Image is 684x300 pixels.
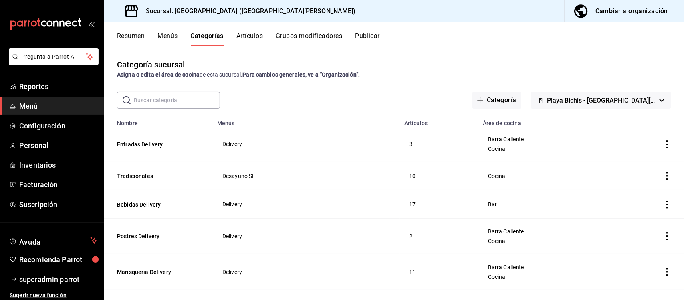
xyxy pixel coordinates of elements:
input: Buscar categoría [134,92,220,108]
th: Área de cocina [478,115,611,126]
span: superadmin parrot [19,274,97,285]
button: Publicar [355,32,380,46]
span: Bar [488,201,601,207]
button: Categorías [191,32,224,46]
strong: Asigna o edita el área de cocina [117,71,200,78]
td: 10 [400,162,478,190]
th: Artículos [400,115,478,126]
button: actions [663,172,671,180]
a: Pregunta a Parrot AI [6,58,99,67]
span: Inventarios [19,160,97,170]
button: Menús [157,32,178,46]
span: Recomienda Parrot [19,254,97,265]
button: Resumen [117,32,145,46]
button: actions [663,232,671,240]
button: Artículos [236,32,263,46]
span: Suscripción [19,199,97,210]
span: Barra Caliente [488,264,601,270]
button: Postres Delivery [117,232,197,240]
td: 11 [400,254,478,290]
button: Categoría [472,92,521,109]
div: de esta sucursal. [117,71,671,79]
h3: Sucursal: [GEOGRAPHIC_DATA] ([GEOGRAPHIC_DATA][PERSON_NAME]) [139,6,356,16]
button: actions [663,268,671,276]
span: Pregunta a Parrot AI [22,53,86,61]
button: Marisqueria Delivery [117,268,197,276]
div: Cambiar a organización [595,6,668,17]
button: Entradas Delivery [117,140,197,148]
th: Menús [212,115,400,126]
button: open_drawer_menu [88,21,95,27]
span: Barra Caliente [488,229,601,234]
span: Delivery [222,201,389,207]
th: Nombre [104,115,212,126]
span: Cocina [488,274,601,280]
span: Cocina [488,146,601,152]
button: actions [663,201,671,209]
td: 2 [400,218,478,254]
span: Menú [19,101,97,111]
td: 17 [400,190,478,218]
div: navigation tabs [117,32,684,46]
span: Delivery [222,141,389,147]
span: Configuración [19,120,97,131]
span: Barra Caliente [488,136,601,142]
span: Desayuno SL [222,173,389,179]
button: Tradicionales [117,172,197,180]
td: 3 [400,126,478,162]
span: Sugerir nueva función [10,291,97,300]
span: Cocina [488,238,601,244]
span: Ayuda [19,236,87,245]
span: Delivery [222,269,389,275]
button: Grupos modificadores [276,32,342,46]
button: Playa Bichis - [GEOGRAPHIC_DATA][PERSON_NAME] [531,92,671,109]
span: Personal [19,140,97,151]
strong: Para cambios generales, ve a “Organización”. [242,71,360,78]
span: Cocina [488,173,601,179]
span: Reportes [19,81,97,92]
button: Pregunta a Parrot AI [9,48,99,65]
span: Facturación [19,179,97,190]
span: Playa Bichis - [GEOGRAPHIC_DATA][PERSON_NAME] [547,97,656,104]
div: Categoría sucursal [117,59,185,71]
button: actions [663,140,671,148]
span: Delivery [222,233,389,239]
button: Bebidas Delivery [117,201,197,209]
